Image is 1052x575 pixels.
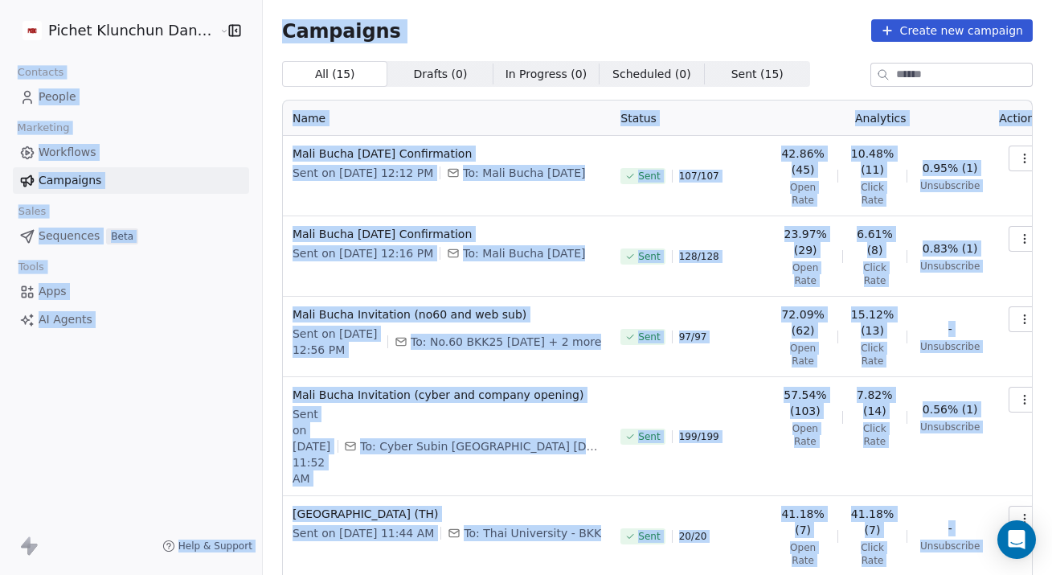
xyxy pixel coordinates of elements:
[293,226,601,242] span: Mali Bucha [DATE] Confirmation
[997,520,1036,559] div: Open Intercom Messenger
[293,506,601,522] span: [GEOGRAPHIC_DATA] (TH)
[920,260,980,273] span: Unsubscribe
[989,101,1050,136] th: Actions
[10,116,76,140] span: Marketing
[293,146,601,162] span: Mali Bucha [DATE] Confirmation
[679,430,719,443] span: 199 / 199
[463,165,585,181] span: To: Mali Bucha Aug 16th
[781,306,825,339] span: 72.09% (62)
[781,146,825,178] span: 42.86% (45)
[851,541,894,567] span: Click Rate
[679,170,719,183] span: 107 / 107
[923,401,978,417] span: 0.56% (1)
[293,165,433,181] span: Sent on [DATE] 12:12 PM
[293,245,433,261] span: Sent on [DATE] 12:16 PM
[781,387,829,419] span: 57.54% (103)
[855,387,894,419] span: 7.82% (14)
[781,261,829,287] span: Open Rate
[48,20,215,41] span: Pichet Klunchun Dance Company
[851,146,894,178] span: 10.48% (11)
[920,421,980,433] span: Unsubscribe
[19,17,207,44] button: Pichet Klunchun Dance Company
[283,101,611,136] th: Name
[920,340,980,353] span: Unsubscribe
[781,342,825,368] span: Open Rate
[162,540,252,552] a: Help & Support
[731,66,784,83] span: Sent ( 15 )
[39,228,100,244] span: Sequences
[638,250,660,263] span: Sent
[282,19,401,42] span: Campaigns
[781,181,825,207] span: Open Rate
[638,530,660,543] span: Sent
[923,240,978,257] span: 0.83% (1)
[39,172,101,189] span: Campaigns
[293,406,331,487] span: Sent on [DATE] 11:52 AM
[463,245,585,261] span: To: Mali Bucha Aug 15th
[851,306,894,339] span: 15.12% (13)
[638,331,660,343] span: Sent
[13,84,249,110] a: People
[612,66,691,83] span: Scheduled ( 0 )
[414,66,468,83] span: Drafts ( 0 )
[781,541,825,567] span: Open Rate
[411,334,601,350] span: To: No.60 BKK25 July 1 + 2 more
[781,506,825,538] span: 41.18% (7)
[851,342,894,368] span: Click Rate
[679,530,707,543] span: 20 / 20
[948,321,952,337] span: -
[13,306,249,333] a: AI Agents
[360,438,601,454] span: To: Cyber Subin Bangkok March 2025 + 1 more
[855,422,894,448] span: Click Rate
[856,226,894,258] span: 6.61% (8)
[11,199,53,224] span: Sales
[106,228,138,244] span: Beta
[39,144,96,161] span: Workflows
[11,255,51,279] span: Tools
[920,179,980,192] span: Unsubscribe
[948,520,952,536] span: -
[39,88,76,105] span: People
[679,331,707,343] span: 97 / 97
[39,283,67,300] span: Apps
[39,311,92,328] span: AI Agents
[293,326,381,358] span: Sent on [DATE] 12:56 PM
[10,60,71,84] span: Contacts
[781,422,829,448] span: Open Rate
[293,525,434,541] span: Sent on [DATE] 11:44 AM
[781,226,829,258] span: 23.97% (29)
[23,21,42,40] img: PKDC.jpg
[638,170,660,183] span: Sent
[506,66,587,83] span: In Progress ( 0 )
[871,19,1033,42] button: Create new campaign
[13,139,249,166] a: Workflows
[293,306,601,322] span: Mali Bucha Invitation (no60 and web sub)
[464,525,601,541] span: To: Thai University - BKK
[13,167,249,194] a: Campaigns
[851,181,894,207] span: Click Rate
[920,540,980,552] span: Unsubscribe
[178,540,252,552] span: Help & Support
[638,430,660,443] span: Sent
[851,506,894,538] span: 41.18% (7)
[13,278,249,305] a: Apps
[13,223,249,249] a: SequencesBeta
[611,101,772,136] th: Status
[293,387,601,403] span: Mali Bucha Invitation (cyber and company opening)
[772,101,989,136] th: Analytics
[856,261,894,287] span: Click Rate
[923,160,978,176] span: 0.95% (1)
[679,250,719,263] span: 128 / 128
